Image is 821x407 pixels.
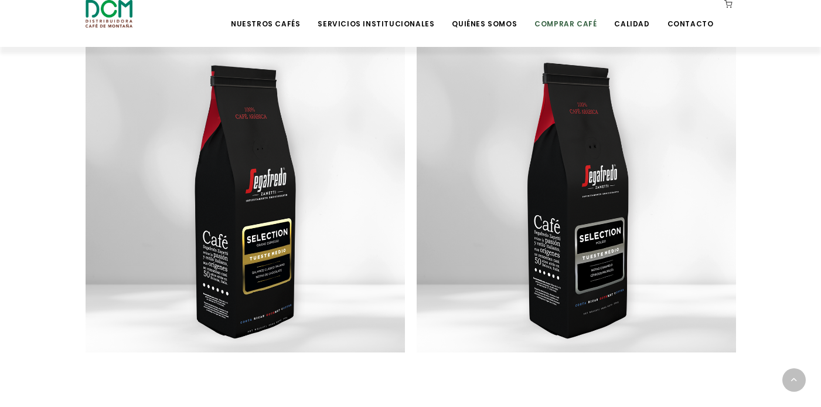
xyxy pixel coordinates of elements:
a: Comprar Café [527,1,604,29]
a: Nuestros Cafés [224,1,307,29]
a: Calidad [607,1,656,29]
a: Servicios Institucionales [311,1,441,29]
a: Quiénes Somos [445,1,524,29]
a: Contacto [660,1,721,29]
